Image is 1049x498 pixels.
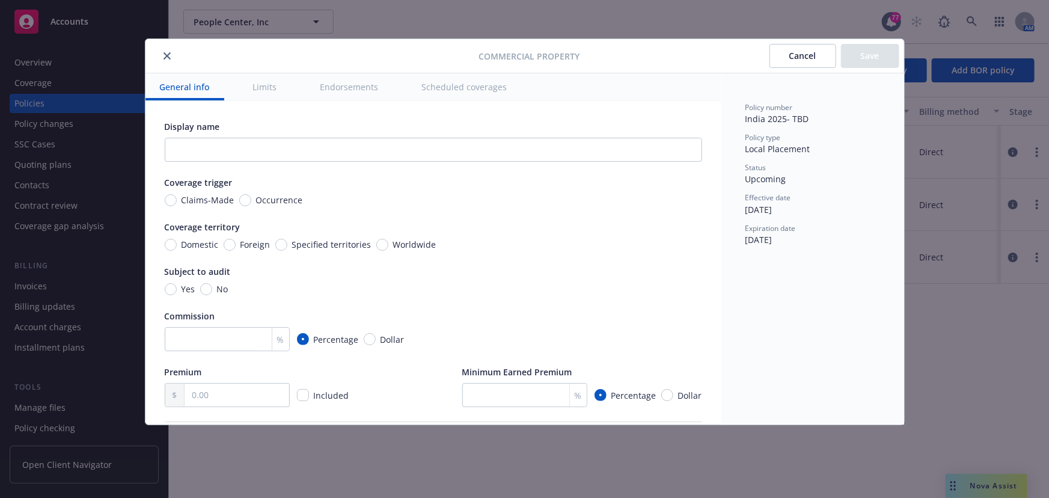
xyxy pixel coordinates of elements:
span: Coverage trigger [165,177,233,188]
button: Cancel [769,44,836,68]
span: Commercial Property [479,50,580,63]
input: Percentage [297,333,309,345]
span: Subject to audit [165,266,231,277]
input: Dollar [661,389,673,401]
input: Specified territories [275,239,287,251]
span: Policy type [745,132,781,143]
span: Upcoming [745,173,786,185]
span: Effective date [745,192,791,203]
span: Coverage territory [165,221,240,233]
input: Claims-Made [165,194,177,206]
span: Percentage [314,333,359,346]
span: Yes [182,283,195,295]
span: Specified territories [292,238,372,251]
span: Expiration date [745,223,796,233]
span: Display name [165,121,220,132]
span: Percentage [611,389,656,402]
input: No [200,283,212,295]
span: No [217,283,228,295]
button: Endorsements [306,73,393,100]
input: Percentage [595,389,607,401]
span: India 2025- TBD [745,113,809,124]
span: Status [745,162,766,173]
span: Premium [165,366,202,378]
button: Scheduled coverages [408,73,522,100]
span: [DATE] [745,204,772,215]
input: Dollar [364,333,376,345]
span: Minimum Earned Premium [462,366,572,378]
span: Foreign [240,238,271,251]
span: Included [314,390,349,401]
span: Domestic [182,238,219,251]
span: Dollar [381,333,405,346]
span: Local Placement [745,143,810,155]
input: Worldwide [376,239,388,251]
span: Dollar [678,389,702,402]
span: Claims-Made [182,194,234,206]
span: Worldwide [393,238,436,251]
input: Occurrence [239,194,251,206]
input: Domestic [165,239,177,251]
input: Yes [165,283,177,295]
span: Commission [165,310,215,322]
button: close [160,49,174,63]
span: [DATE] [745,234,772,245]
span: % [575,389,582,402]
button: General info [145,73,224,100]
span: % [277,333,284,346]
span: Policy number [745,102,793,112]
span: Occurrence [256,194,303,206]
button: Limits [239,73,292,100]
input: Foreign [224,239,236,251]
input: 0.00 [185,384,289,407]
